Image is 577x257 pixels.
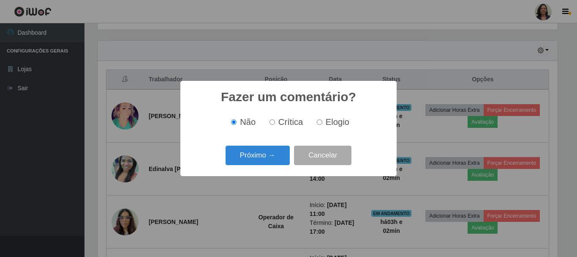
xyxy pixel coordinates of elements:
[221,89,356,105] h2: Fazer um comentário?
[231,119,237,125] input: Não
[240,117,256,127] span: Não
[269,119,275,125] input: Crítica
[278,117,303,127] span: Crítica
[326,117,349,127] span: Elogio
[226,146,290,166] button: Próximo →
[294,146,351,166] button: Cancelar
[317,119,322,125] input: Elogio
